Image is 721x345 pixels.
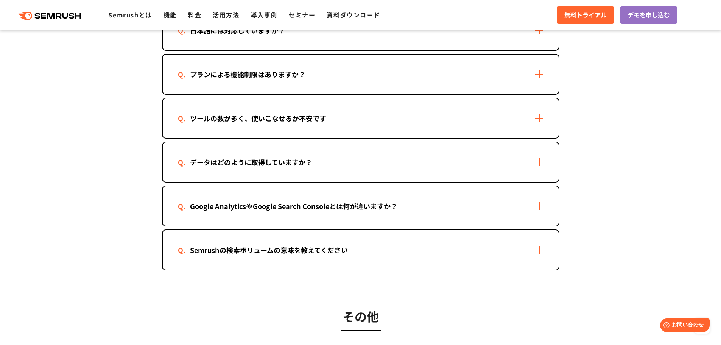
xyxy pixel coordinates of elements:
a: デモを申し込む [620,6,677,24]
div: 日本語には対応していますか？ [178,25,297,36]
div: データはどのように取得していますか？ [178,157,324,168]
a: 料金 [188,10,201,19]
div: プランによる機能制限はありますか？ [178,69,318,80]
span: デモを申し込む [628,10,670,20]
a: 導入事例 [251,10,277,19]
div: ツールの数が多く、使いこなせるか不安です [178,113,338,124]
div: Semrushの検索ボリュームの意味を教えてください [178,245,360,256]
a: 無料トライアル [557,6,614,24]
iframe: Help widget launcher [654,315,713,337]
div: Google AnalyticsやGoogle Search Consoleとは何が違いますか？ [178,201,410,212]
a: 資料ダウンロード [327,10,380,19]
span: 無料トライアル [564,10,607,20]
a: 機能 [164,10,177,19]
a: Semrushとは [108,10,152,19]
a: 活用方法 [213,10,239,19]
a: セミナー [289,10,315,19]
h3: その他 [162,307,559,326]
